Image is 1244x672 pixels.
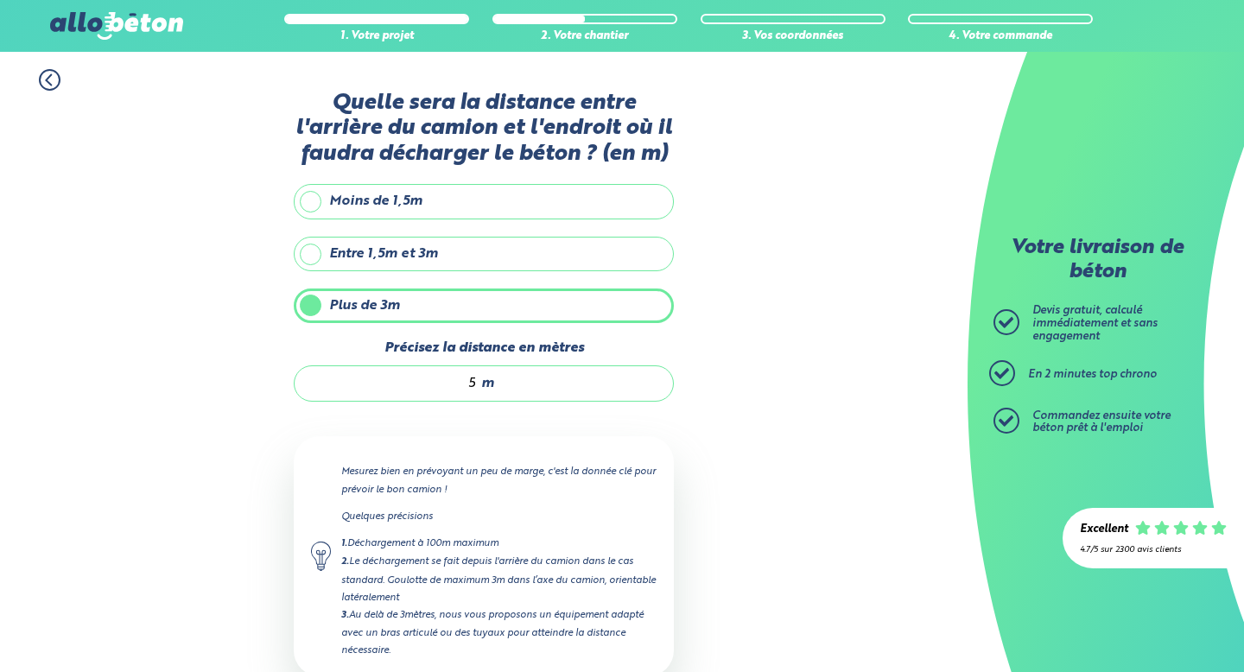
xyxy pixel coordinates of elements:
strong: 3. [341,611,349,620]
strong: 2. [341,557,349,567]
p: Quelques précisions [341,508,657,525]
label: Précisez la distance en mètres [294,340,674,356]
p: Mesurez bien en prévoyant un peu de marge, c'est la donnée clé pour prévoir le bon camion ! [341,463,657,498]
label: Entre 1,5m et 3m [294,237,674,271]
span: m [481,376,494,391]
label: Plus de 3m [294,288,674,323]
strong: 1. [341,539,347,548]
div: 2. Votre chantier [492,30,677,43]
div: Déchargement à 100m maximum [341,535,657,553]
div: 4. Votre commande [908,30,1093,43]
iframe: Help widget launcher [1090,605,1225,653]
div: Le déchargement se fait depuis l'arrière du camion dans le cas standard. Goulotte de maximum 3m d... [341,553,657,605]
div: 3. Vos coordonnées [701,30,885,43]
div: 1. Votre projet [284,30,469,43]
img: allobéton [50,12,183,40]
input: 0 [312,375,477,392]
label: Moins de 1,5m [294,184,674,219]
label: Quelle sera la distance entre l'arrière du camion et l'endroit où il faudra décharger le béton ? ... [294,91,674,167]
div: Au delà de 3mètres, nous vous proposons un équipement adapté avec un bras articulé ou des tuyaux ... [341,606,657,659]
